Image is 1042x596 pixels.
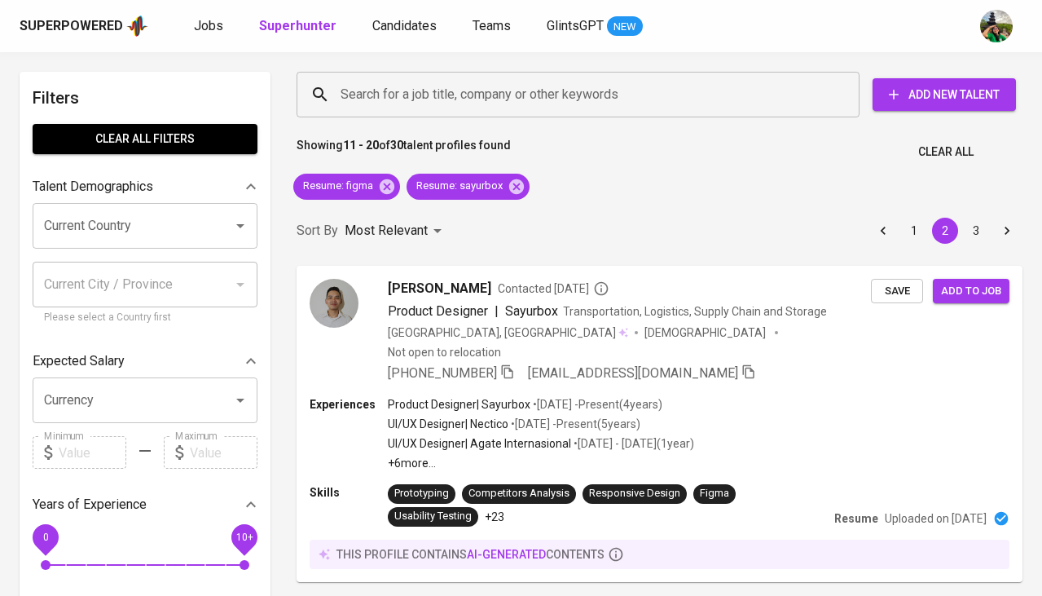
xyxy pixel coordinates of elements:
span: AI-generated [467,548,546,561]
span: [EMAIL_ADDRESS][DOMAIN_NAME] [528,365,738,381]
div: Resume: figma [293,174,400,200]
p: +23 [485,509,504,525]
div: Superpowered [20,17,123,36]
p: Skills [310,484,388,501]
button: Add to job [933,279,1009,304]
span: [DEMOGRAPHIC_DATA] [644,324,768,341]
a: Superpoweredapp logo [20,14,148,38]
div: Prototyping [394,486,449,501]
img: app logo [126,14,148,38]
span: Sayurbox [505,303,558,319]
a: [PERSON_NAME]Contacted [DATE]Product Designer|SayurboxTransportation, Logistics, Supply Chain and... [297,266,1022,582]
p: • [DATE] - Present ( 5 years ) [508,416,640,432]
span: NEW [607,19,643,35]
p: Experiences [310,396,388,413]
p: Talent Demographics [33,177,153,196]
span: Jobs [194,18,223,33]
div: Responsive Design [589,486,680,501]
p: Please select a Country first [44,310,246,326]
div: Years of Experience [33,488,257,521]
div: Resume: sayurbox [407,174,530,200]
span: Save [879,282,915,301]
a: Jobs [194,16,226,37]
span: [PHONE_NUMBER] [388,365,497,381]
h6: Filters [33,85,257,111]
span: 10+ [235,532,253,543]
span: Transportation, Logistics, Supply Chain and Storage [563,305,827,318]
button: Go to page 3 [963,218,989,244]
b: 11 - 20 [343,139,379,152]
button: Go to page 1 [901,218,927,244]
p: • [DATE] - Present ( 4 years ) [530,396,662,413]
span: GlintsGPT [547,18,604,33]
div: Competitors Analysis [468,486,569,501]
span: Teams [473,18,511,33]
p: Expected Salary [33,351,125,371]
button: Clear All filters [33,124,257,154]
p: Showing of talent profiles found [297,137,511,167]
div: Talent Demographics [33,170,257,203]
button: Go to next page [994,218,1020,244]
span: | [495,302,499,321]
div: Usability Testing [394,509,472,524]
span: Add to job [941,282,1001,301]
p: Not open to relocation [388,344,501,360]
button: Add New Talent [873,78,1016,111]
button: Open [229,389,252,412]
span: Resume : figma [293,179,383,194]
div: [GEOGRAPHIC_DATA], [GEOGRAPHIC_DATA] [388,324,628,341]
a: Superhunter [259,16,340,37]
span: Add New Talent [886,85,1003,105]
p: this profile contains contents [336,546,605,563]
span: Contacted [DATE] [498,280,609,297]
span: Resume : sayurbox [407,179,512,194]
span: [PERSON_NAME] [388,279,491,298]
a: Teams [473,16,514,37]
span: Clear All filters [46,129,244,149]
b: Superhunter [259,18,336,33]
div: Figma [700,486,729,501]
img: eva@glints.com [980,10,1013,42]
p: Product Designer | Sayurbox [388,396,530,413]
a: Candidates [372,16,440,37]
a: GlintsGPT NEW [547,16,643,37]
svg: By Batam recruiter [593,280,609,297]
p: Uploaded on [DATE] [885,510,987,527]
nav: pagination navigation [868,218,1022,244]
span: 0 [42,532,48,543]
span: Candidates [372,18,437,33]
div: Most Relevant [345,216,447,246]
p: +6 more ... [388,455,694,471]
p: Most Relevant [345,221,428,241]
input: Value [190,436,257,469]
div: Expected Salary [33,345,257,377]
button: Go to previous page [870,218,896,244]
p: Resume [834,510,878,527]
button: Save [871,279,923,304]
p: UI/UX Designer | Agate Internasional [388,435,571,452]
button: Open [229,214,252,237]
span: Product Designer [388,303,488,319]
p: Sort By [297,221,338,241]
span: Clear All [918,142,974,162]
input: Value [59,436,126,469]
img: 2e31a161097cb615e8876cf9bab0ce2a.jpg [310,279,358,328]
button: Clear All [912,137,980,167]
p: • [DATE] - [DATE] ( 1 year ) [571,435,694,452]
b: 30 [390,139,403,152]
button: page 2 [932,218,958,244]
p: UI/UX Designer | Nectico [388,416,508,432]
p: Years of Experience [33,495,147,514]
